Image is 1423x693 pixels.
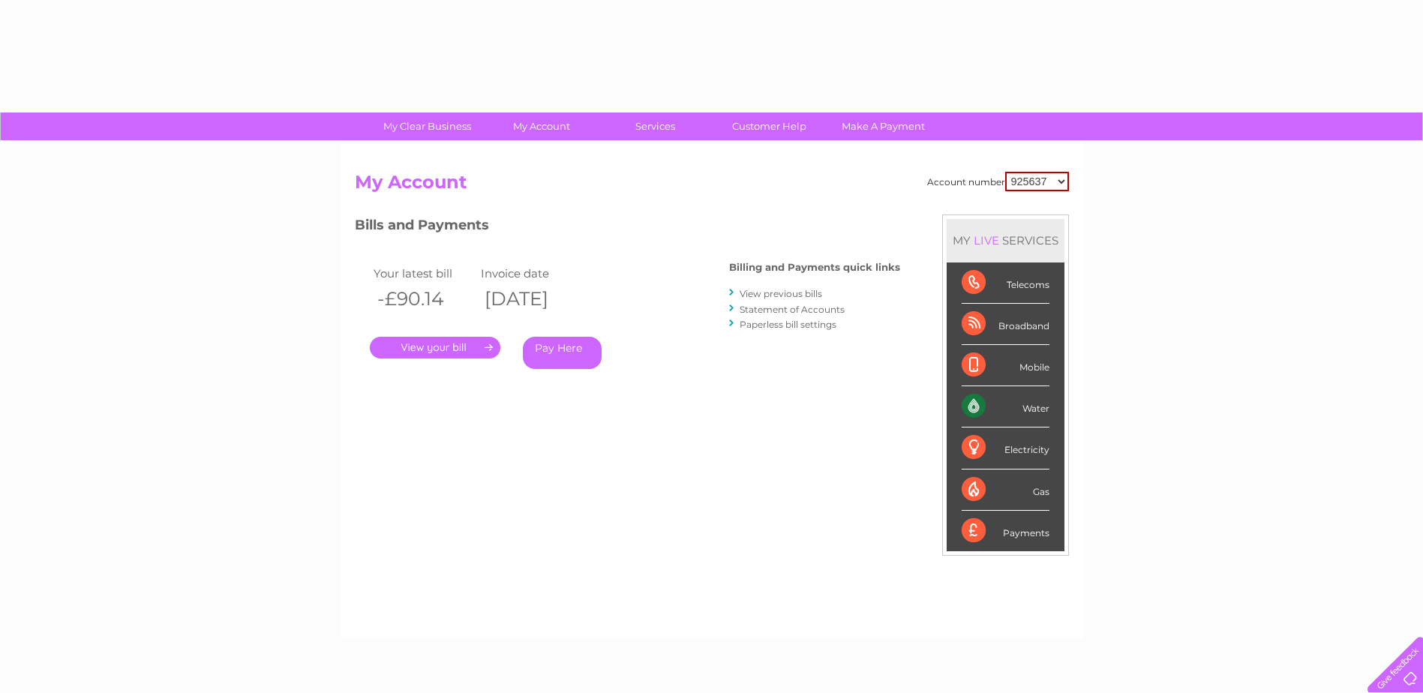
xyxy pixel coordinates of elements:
[962,511,1049,551] div: Payments
[370,263,478,283] td: Your latest bill
[962,386,1049,427] div: Water
[740,304,845,315] a: Statement of Accounts
[962,304,1049,345] div: Broadband
[821,112,945,140] a: Make A Payment
[355,172,1069,200] h2: My Account
[962,262,1049,304] div: Telecoms
[593,112,717,140] a: Services
[962,469,1049,511] div: Gas
[477,263,585,283] td: Invoice date
[355,214,900,241] h3: Bills and Payments
[477,283,585,314] th: [DATE]
[971,233,1002,247] div: LIVE
[740,319,836,330] a: Paperless bill settings
[365,112,489,140] a: My Clear Business
[927,172,1069,191] div: Account number
[707,112,831,140] a: Customer Help
[947,219,1064,262] div: MY SERVICES
[370,283,478,314] th: -£90.14
[962,345,1049,386] div: Mobile
[729,262,900,273] h4: Billing and Payments quick links
[479,112,603,140] a: My Account
[962,427,1049,469] div: Electricity
[740,288,822,299] a: View previous bills
[370,337,500,358] a: .
[523,337,602,369] a: Pay Here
